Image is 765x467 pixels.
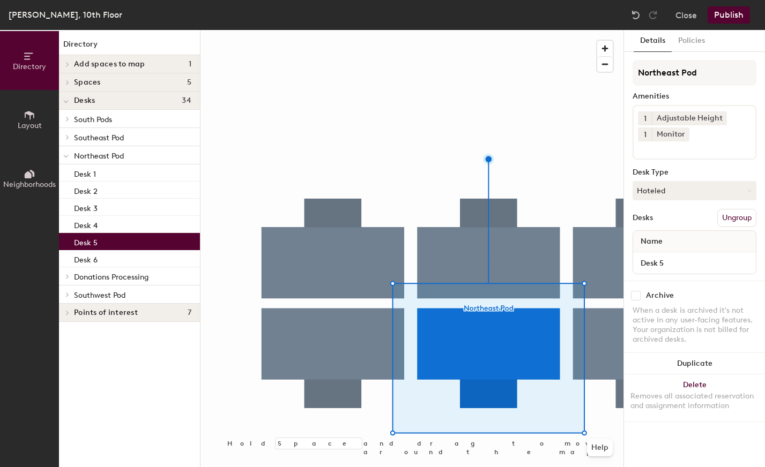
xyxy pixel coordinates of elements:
[633,92,756,101] div: Amenities
[644,113,647,124] span: 1
[708,6,750,24] button: Publish
[74,273,148,282] span: Donations Processing
[638,127,652,141] button: 1
[13,62,46,71] span: Directory
[624,353,765,374] button: Duplicate
[635,255,754,270] input: Unnamed desk
[74,184,98,196] p: Desk 2
[74,133,124,142] span: Southeast Pod
[182,96,191,105] span: 34
[646,291,674,300] div: Archive
[74,291,125,300] span: Southwest Pod
[633,181,756,200] button: Hoteled
[187,78,191,87] span: 5
[633,168,756,177] div: Desk Type
[74,201,98,213] p: Desk 3
[74,252,98,265] p: Desk 6
[189,60,191,69] span: 1
[717,209,756,227] button: Ungroup
[18,121,42,130] span: Layout
[74,152,124,161] span: Northeast Pod
[74,78,101,87] span: Spaces
[652,127,689,141] div: Monitor
[74,115,112,124] span: South Pods
[648,10,658,20] img: Redo
[3,180,56,189] span: Neighborhoods
[74,60,145,69] span: Add spaces to map
[675,6,697,24] button: Close
[587,439,613,456] button: Help
[624,374,765,421] button: DeleteRemoves all associated reservation and assignment information
[74,218,98,230] p: Desk 4
[652,111,727,125] div: Adjustable Height
[188,308,191,317] span: 7
[633,214,653,222] div: Desks
[9,8,122,21] div: [PERSON_NAME], 10th Floor
[644,129,647,140] span: 1
[634,30,672,52] button: Details
[59,39,200,55] h1: Directory
[630,10,641,20] img: Undo
[635,232,668,251] span: Name
[74,235,98,247] p: Desk 5
[672,30,711,52] button: Policies
[630,391,759,411] div: Removes all associated reservation and assignment information
[74,167,96,179] p: Desk 1
[638,111,652,125] button: 1
[74,308,138,317] span: Points of interest
[633,306,756,344] div: When a desk is archived it's not active in any user-facing features. Your organization is not bil...
[74,96,95,105] span: Desks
